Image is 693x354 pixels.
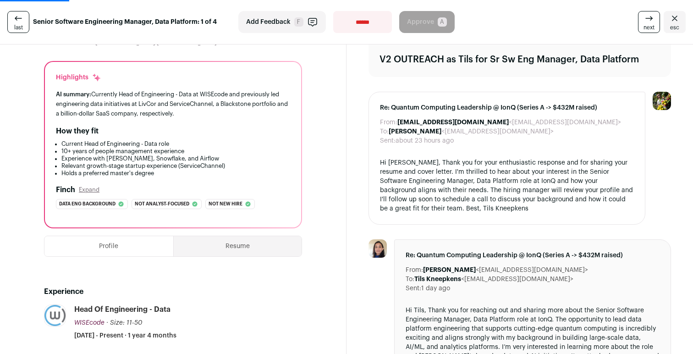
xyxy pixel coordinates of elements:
div: Currently Head of Engineering - Data at WISEcode and previously led engineering data initiatives ... [56,89,290,118]
button: Profile [44,236,173,256]
dt: From: [406,265,423,275]
div: Hi [PERSON_NAME], Thank you for your enthusiastic response and for sharing your resume and cover ... [380,158,634,213]
span: Re: Quantum Computing Leadership @ IonQ (Series A -> $432M raised) [406,251,660,260]
h2: Finch [56,184,75,195]
span: WISEcode [74,320,104,326]
div: V2 OUTREACH as Tils for Sr Sw Eng Manager, Data Platform [379,53,639,66]
dt: To: [380,127,389,136]
span: last [14,24,23,31]
span: Not new hire [209,199,242,209]
span: · Size: 11-50 [106,320,143,326]
div: Head of Engineering - Data [74,304,170,315]
dd: 1 day ago [421,284,450,293]
b: [EMAIL_ADDRESS][DOMAIN_NAME] [397,119,509,126]
dd: <[EMAIL_ADDRESS][DOMAIN_NAME]> [423,265,588,275]
dt: Sent: [380,136,396,145]
a: Close [664,11,686,33]
dt: Sent: [406,284,421,293]
span: Re: Quantum Computing Leadership @ IonQ (Series A -> $432M raised) [380,103,634,112]
b: [PERSON_NAME] [423,267,476,273]
dt: To: [406,275,414,284]
img: 6689865-medium_jpg [653,92,671,110]
span: esc [670,24,679,31]
span: [DATE] - Present · 1 year 4 months [74,331,176,340]
dd: <[EMAIL_ADDRESS][DOMAIN_NAME]> [389,127,554,136]
li: Current Head of Engineering - Data role [61,140,290,148]
dd: <[EMAIL_ADDRESS][DOMAIN_NAME]> [397,118,621,127]
h2: How they fit [56,126,99,137]
span: AI summary: [56,91,91,97]
li: Experience with [PERSON_NAME], Snowflake, and Airflow [61,155,290,162]
b: Tils Kneepkens [414,276,461,282]
button: Add Feedback F [238,11,326,33]
div: Highlights [56,73,101,82]
span: Not analyst-focused [135,199,189,209]
h2: Experience [44,286,302,297]
li: Holds a preferred master's degree [61,170,290,177]
button: Resume [174,236,302,256]
strong: Senior Software Engineering Manager, Data Platform: 1 of 4 [33,17,217,27]
dt: From: [380,118,397,127]
dd: <[EMAIL_ADDRESS][DOMAIN_NAME]> [414,275,573,284]
b: [PERSON_NAME] [389,128,441,135]
dd: about 23 hours ago [396,136,454,145]
a: last [7,11,29,33]
span: Add Feedback [246,17,291,27]
img: c17d24b963306a94c1a92a28627b327224827317096595524aa876ae0f2ac7fa.jpg [368,239,387,258]
button: Expand [79,186,99,194]
span: next [643,24,654,31]
li: Relevant growth-stage startup experience (ServiceChannel) [61,162,290,170]
a: next [638,11,660,33]
li: 10+ years of people management experience [61,148,290,155]
span: Data eng background [59,199,115,209]
img: 112668a296516e90c5e3e47770f52bcc0b831575b63224915f39e0bb458a0bab.jpg [44,305,66,326]
span: F [294,17,303,27]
